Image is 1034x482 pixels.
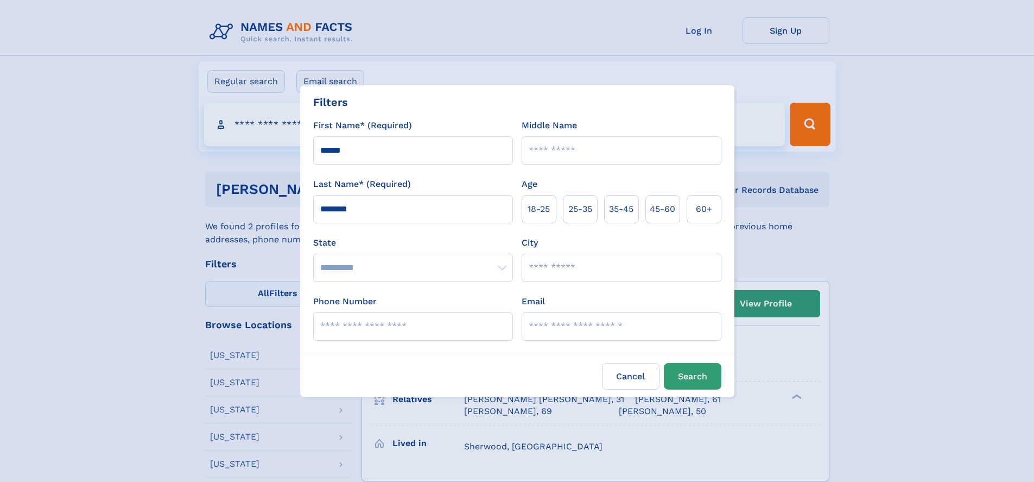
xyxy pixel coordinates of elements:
[602,363,659,390] label: Cancel
[313,236,513,249] label: State
[522,236,538,249] label: City
[664,363,721,390] button: Search
[313,295,377,308] label: Phone Number
[313,94,348,110] div: Filters
[568,203,592,216] span: 25‑35
[522,178,537,191] label: Age
[522,119,577,132] label: Middle Name
[650,203,675,216] span: 45‑60
[609,203,633,216] span: 35‑45
[313,178,411,191] label: Last Name* (Required)
[313,119,412,132] label: First Name* (Required)
[522,295,545,308] label: Email
[696,203,712,216] span: 60+
[528,203,550,216] span: 18‑25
